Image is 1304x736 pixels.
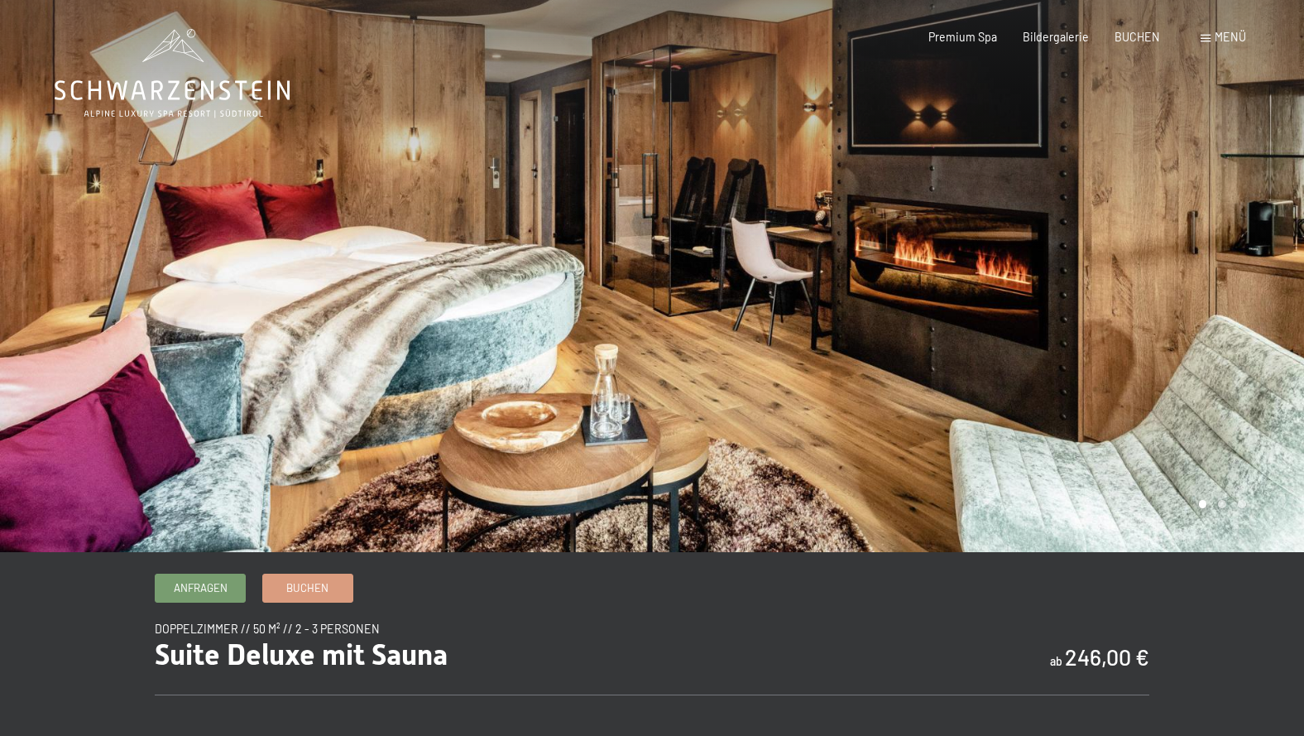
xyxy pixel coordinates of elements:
a: Premium Spa [928,30,997,44]
a: Bildergalerie [1023,30,1089,44]
span: Suite Deluxe mit Sauna [155,637,448,671]
span: Buchen [286,580,328,595]
a: BUCHEN [1115,30,1160,44]
a: Anfragen [156,575,245,602]
span: Anfragen [174,580,228,595]
b: 246,00 € [1065,643,1149,670]
span: ab [1050,654,1062,668]
span: Menü [1215,30,1246,44]
a: Buchen [263,575,352,602]
span: Doppelzimmer // 50 m² // 2 - 3 Personen [155,622,380,636]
